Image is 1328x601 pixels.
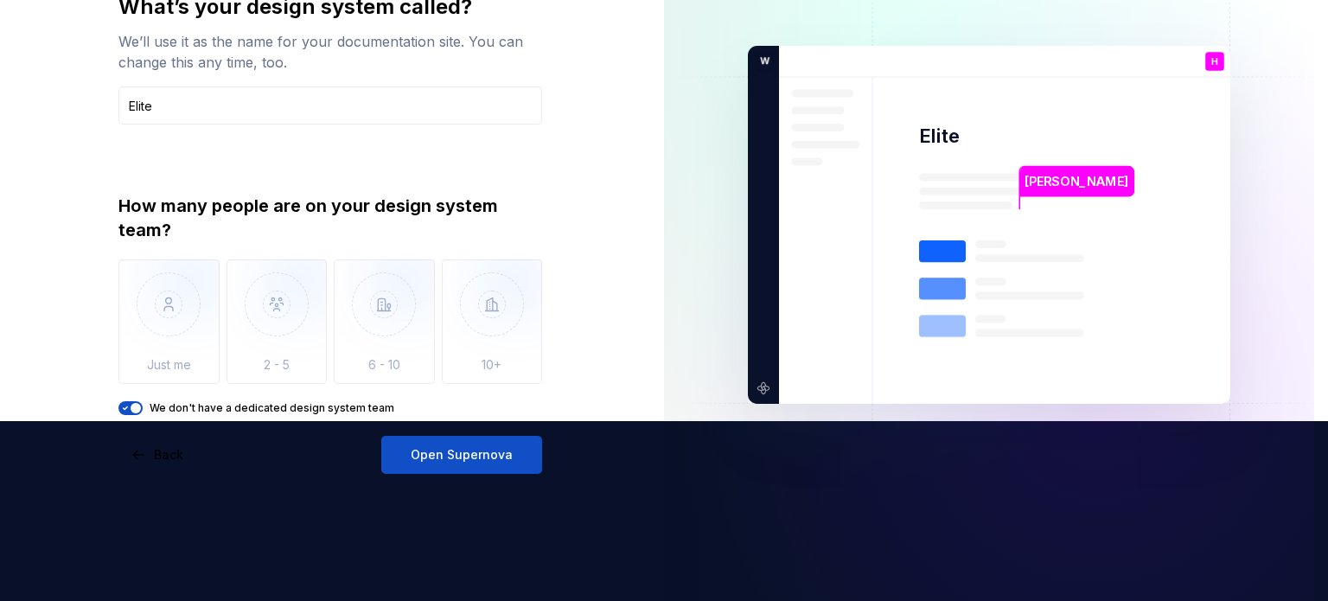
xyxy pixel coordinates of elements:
label: We don't have a dedicated design system team [150,401,394,415]
input: Design system name [118,86,542,125]
p: H [1211,57,1218,67]
p: Elite [919,124,960,149]
p: W [754,54,769,69]
span: Open Supernova [411,446,513,464]
p: [PERSON_NAME] [1025,172,1128,191]
button: Back [118,436,198,474]
button: Open Supernova [381,436,542,474]
div: We’ll use it as the name for your documentation site. You can change this any time, too. [118,31,542,73]
span: Back [154,446,183,464]
div: How many people are on your design system team? [118,194,542,242]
